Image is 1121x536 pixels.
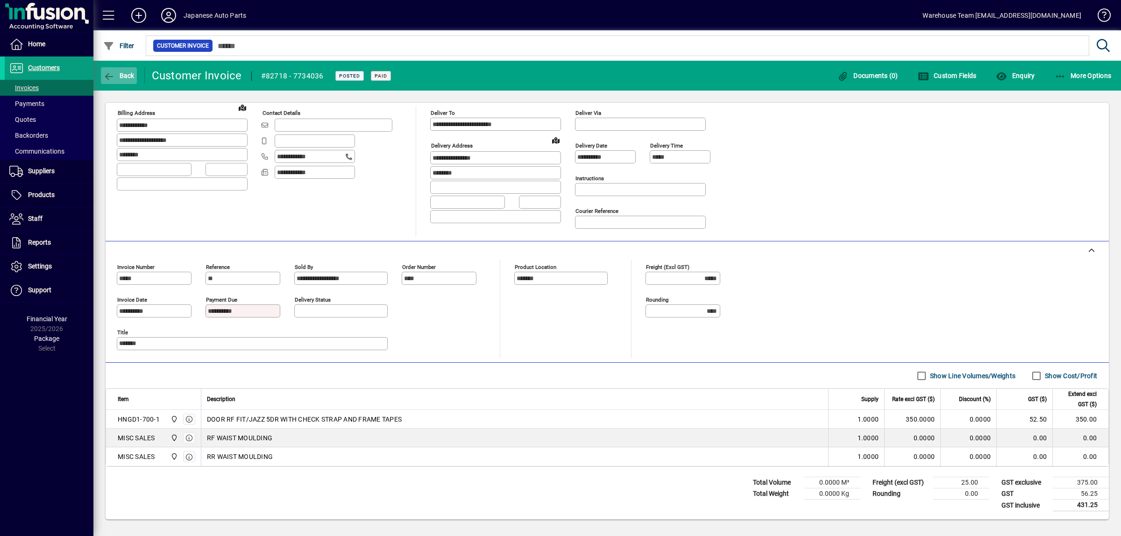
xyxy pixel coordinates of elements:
mat-label: Instructions [575,175,604,182]
a: Suppliers [5,160,93,183]
span: DOOR RF FIT/JAZZ 5DR WITH CHECK STRAP AND FRAME TAPES [207,415,402,424]
td: Freight (excl GST) [868,477,933,488]
span: Filter [103,42,135,49]
span: 1.0000 [858,415,879,424]
span: Supply [861,394,879,404]
label: Show Line Volumes/Weights [928,371,1015,381]
span: Financial Year [27,315,67,323]
mat-label: Reference [206,264,230,270]
a: Payments [5,96,93,112]
mat-label: Delivery time [650,142,683,149]
app-page-header-button: Back [93,67,145,84]
span: Enquiry [996,72,1035,79]
a: Quotes [5,112,93,127]
td: Rounding [868,488,933,500]
div: Warehouse Team [EMAIL_ADDRESS][DOMAIN_NAME] [922,8,1081,23]
a: Reports [5,231,93,254]
span: RF WAIST MOULDING [207,433,272,443]
span: Description [207,394,235,404]
div: MISC SALES [118,433,155,443]
div: HNGD1-700-1 [118,415,160,424]
span: Payments [9,100,44,107]
button: Documents (0) [835,67,901,84]
span: More Options [1055,72,1112,79]
mat-label: Invoice date [117,296,147,303]
span: Extend excl GST ($) [1058,389,1097,409]
td: Total Weight [748,488,804,500]
td: 0.00 [1052,447,1108,466]
button: Custom Fields [915,67,979,84]
label: Show Cost/Profit [1043,371,1097,381]
span: Support [28,286,51,294]
button: Add [124,7,154,24]
td: 375.00 [1053,477,1109,488]
mat-label: Deliver via [575,110,601,116]
td: Total Volume [748,477,804,488]
span: Reports [28,239,51,246]
td: 0.0000 Kg [804,488,860,500]
span: Discount (%) [959,394,991,404]
mat-label: Sold by [295,264,313,270]
mat-label: Title [117,329,128,336]
a: View on map [548,133,563,148]
a: Invoices [5,80,93,96]
span: Custom Fields [918,72,977,79]
div: 0.0000 [890,433,935,443]
a: Staff [5,207,93,231]
span: Customers [28,64,60,71]
td: 0.00 [996,447,1052,466]
div: 0.0000 [890,452,935,461]
a: View on map [235,100,250,115]
mat-label: Freight (excl GST) [646,264,689,270]
span: Package [34,335,59,342]
mat-label: Rounding [646,296,668,303]
span: 1.0000 [858,433,879,443]
td: 25.00 [933,477,989,488]
mat-label: Courier Reference [575,208,618,214]
button: Profile [154,7,184,24]
span: Posted [339,73,360,79]
td: 0.00 [996,429,1052,447]
a: Communications [5,143,93,159]
span: Central [168,433,179,443]
span: Back [103,72,135,79]
button: Filter [101,37,137,54]
td: 0.0000 [940,429,996,447]
a: Knowledge Base [1091,2,1109,32]
span: Products [28,191,55,198]
a: Settings [5,255,93,278]
mat-label: Order number [402,264,436,270]
span: 1.0000 [858,452,879,461]
span: Home [28,40,45,48]
button: Back [101,67,137,84]
span: Item [118,394,129,404]
mat-label: Invoice number [117,264,155,270]
td: 0.0000 [940,447,996,466]
td: 350.00 [1052,410,1108,429]
span: Rate excl GST ($) [892,394,935,404]
span: Invoices [9,84,39,92]
span: Backorders [9,132,48,139]
a: Backorders [5,127,93,143]
span: Customer Invoice [157,41,209,50]
span: Quotes [9,116,36,123]
div: Customer Invoice [152,68,242,83]
td: GST inclusive [997,500,1053,511]
td: 56.25 [1053,488,1109,500]
td: 52.50 [996,410,1052,429]
div: #82718 - 7734036 [261,69,324,84]
div: Japanese Auto Parts [184,8,246,23]
span: Central [168,451,179,462]
button: Enquiry [993,67,1037,84]
td: GST exclusive [997,477,1053,488]
a: Products [5,183,93,207]
mat-label: Delivery date [575,142,607,149]
span: Paid [375,73,387,79]
mat-label: Product location [515,264,556,270]
span: Communications [9,148,64,155]
td: 0.0000 [940,410,996,429]
span: RR WAIST MOULDING [207,452,273,461]
td: 431.25 [1053,500,1109,511]
span: Settings [28,262,52,270]
span: Central [168,414,179,424]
